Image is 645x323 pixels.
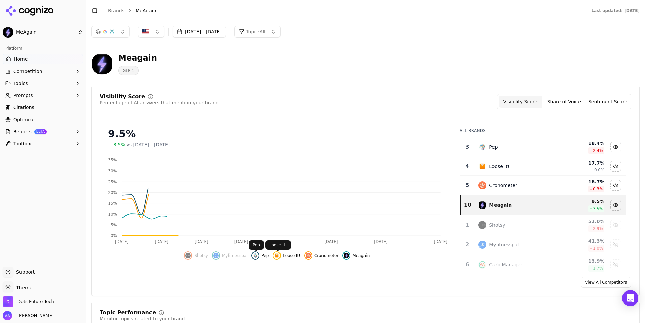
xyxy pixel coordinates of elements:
[3,296,54,307] button: Open organization switcher
[460,195,626,215] tr: 10meagainMeagain9.5%3.5%Hide meagain data
[213,253,219,258] img: myfitnesspal
[253,253,258,258] img: pep
[13,68,42,75] span: Competition
[542,96,586,108] button: Share of Voice
[460,157,626,176] tr: 4loose it!Loose It!17.7%0.0%Hide loose it! data
[460,176,626,195] tr: 5cronometerCronometer16.7%0.3%Hide cronometer data
[561,218,604,225] div: 52.0 %
[155,239,168,244] tspan: [DATE]
[3,90,83,101] button: Prompts
[610,180,621,191] button: Hide cronometer data
[34,129,47,134] span: BETA
[610,239,621,250] button: Show myfitnesspal data
[593,266,603,271] span: 1.7 %
[489,182,517,189] div: Cronometer
[14,56,28,62] span: Home
[108,128,446,140] div: 9.5%
[324,239,338,244] tspan: [DATE]
[108,180,117,184] tspan: 25%
[460,255,626,275] tr: 6carb managerCarb Manager13.9%1.7%Show carb manager data
[580,277,631,288] a: View All Competitors
[108,7,578,14] nav: breadcrumb
[610,142,621,152] button: Hide pep data
[108,158,117,163] tspan: 35%
[3,114,83,125] a: Optimize
[118,53,157,63] div: Meagain
[463,181,472,189] div: 5
[434,239,447,244] tspan: [DATE]
[622,290,638,306] div: Open Intercom Messenger
[212,251,248,260] button: Show myfitnesspal data
[261,253,269,258] span: Pep
[478,241,486,249] img: myfitnesspal
[460,128,626,133] div: All Brands
[344,253,349,258] img: meagain
[3,78,83,89] button: Topics
[111,233,117,238] tspan: 0%
[100,315,185,322] div: Monitor topics related to your brand
[3,296,13,307] img: Dots Future Tech
[463,241,472,249] div: 2
[591,8,640,13] div: Last updated: [DATE]
[3,311,12,320] img: Ameer Asghar
[100,99,219,106] div: Percentage of AI answers that mention your brand
[127,141,170,148] span: vs [DATE] - [DATE]
[489,261,522,268] div: Carb Manager
[3,311,54,320] button: Open user button
[13,92,33,99] span: Prompts
[3,66,83,77] button: Competition
[91,53,113,75] img: MeAgain
[593,186,603,192] span: 0.3 %
[136,7,156,14] span: MeAgain
[195,239,208,244] tspan: [DATE]
[593,206,603,212] span: 3.5 %
[314,253,338,258] span: Cronometer
[489,144,498,150] div: Pep
[13,140,31,147] span: Toolbox
[593,148,603,153] span: 2.4 %
[283,253,300,258] span: Loose It!
[489,241,519,248] div: Myfitnesspal
[610,200,621,211] button: Hide meagain data
[113,141,125,148] span: 3.5%
[222,253,248,258] span: Myfitnesspal
[108,8,124,13] a: Brands
[499,96,542,108] button: Visibility Score
[100,94,145,99] div: Visibility Score
[13,80,28,87] span: Topics
[478,221,486,229] img: shotsy
[15,313,54,319] span: [PERSON_NAME]
[142,28,149,35] img: United States
[108,190,117,195] tspan: 20%
[251,251,269,260] button: Hide pep data
[463,162,472,170] div: 4
[561,258,604,264] div: 13.9 %
[478,201,486,209] img: meagain
[108,212,117,217] tspan: 10%
[561,198,604,205] div: 9.5 %
[234,239,248,244] tspan: [DATE]
[478,181,486,189] img: cronometer
[253,242,260,248] p: Pep
[274,253,279,258] img: loose it!
[274,239,288,244] tspan: [DATE]
[108,169,117,173] tspan: 30%
[269,242,287,248] p: Loose It!
[16,29,75,35] span: MeAgain
[13,116,35,123] span: Optimize
[115,239,129,244] tspan: [DATE]
[3,27,13,38] img: MeAgain
[489,163,509,170] div: Loose It!
[17,298,54,305] span: Dots Future Tech
[478,261,486,269] img: carb manager
[610,220,621,230] button: Show shotsy data
[561,178,604,185] div: 16.7 %
[460,137,626,157] tr: 3pepPep18.4%2.4%Hide pep data
[489,202,512,209] div: Meagain
[342,251,370,260] button: Hide meagain data
[304,251,338,260] button: Hide cronometer data
[594,167,605,173] span: 0.0%
[246,28,265,35] span: Topic: All
[273,251,300,260] button: Hide loose it! data
[352,253,370,258] span: Meagain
